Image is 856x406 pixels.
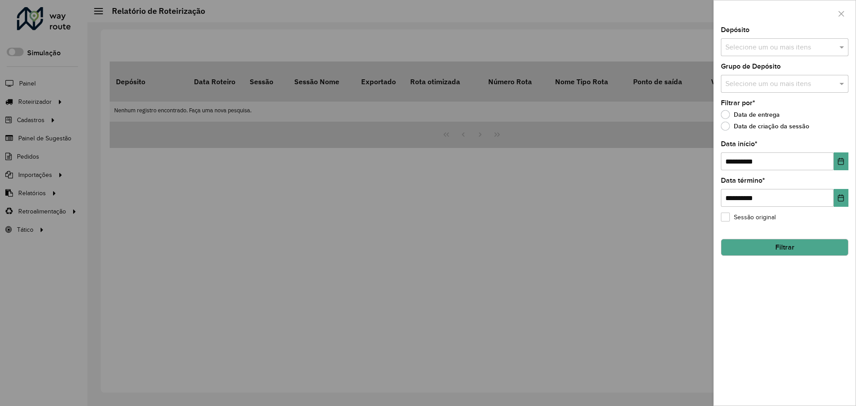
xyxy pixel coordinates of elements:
label: Grupo de Depósito [721,61,781,72]
label: Data de entrega [721,110,780,119]
label: Depósito [721,25,749,35]
label: Data de criação da sessão [721,122,809,131]
label: Sessão original [721,213,776,222]
label: Data início [721,139,757,149]
label: Data término [721,175,765,186]
button: Choose Date [834,189,848,207]
button: Filtrar [721,239,848,256]
button: Choose Date [834,152,848,170]
label: Filtrar por [721,98,755,108]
